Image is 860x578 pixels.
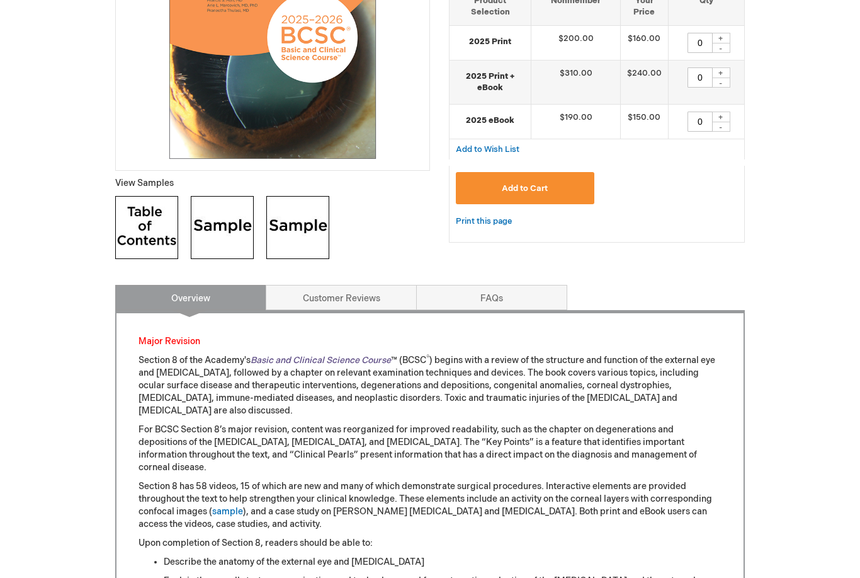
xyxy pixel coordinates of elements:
input: Qty [687,33,713,53]
div: + [711,112,730,122]
div: - [711,43,730,53]
p: Upon completion of Section 8, readers should be able to: [139,537,721,550]
p: Section 8 has 58 videos, 15 of which are new and many of which demonstrate surgical procedures. I... [139,480,721,531]
strong: 2025 Print + eBook [456,71,524,94]
div: + [711,33,730,43]
sup: ® [426,354,429,362]
a: Add to Wish List [456,144,519,154]
td: $160.00 [620,25,668,60]
input: Qty [687,112,713,132]
p: For BCSC Section 8’s major revision, content was reorganized for improved readability, such as th... [139,424,721,474]
a: Overview [115,285,266,310]
p: Section 8 of the Academy's ™ (BCSC ) begins with a review of the structure and function of the ex... [139,354,721,417]
a: Basic and Clinical Science Course [251,355,391,366]
td: $150.00 [620,104,668,139]
strong: 2025 eBook [456,115,524,127]
a: Customer Reviews [266,285,417,310]
div: - [711,122,730,132]
font: Major Revision [139,336,200,347]
strong: 2025 Print [456,36,524,48]
td: $200.00 [531,25,621,60]
input: Qty [687,67,713,88]
img: Click to view [191,196,254,259]
td: $190.00 [531,104,621,139]
a: Print this page [456,214,512,229]
a: FAQs [416,285,567,310]
div: + [711,67,730,78]
p: View Samples [115,177,430,190]
li: Describe the anatomy of the external eye and [MEDICAL_DATA] [164,556,721,569]
td: $240.00 [620,60,668,104]
td: $310.00 [531,60,621,104]
a: sample [212,506,243,517]
img: Click to view [115,196,178,259]
span: Add to Cart [502,183,548,194]
button: Add to Cart [456,172,594,204]
div: - [711,78,730,88]
img: Click to view [266,196,329,259]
